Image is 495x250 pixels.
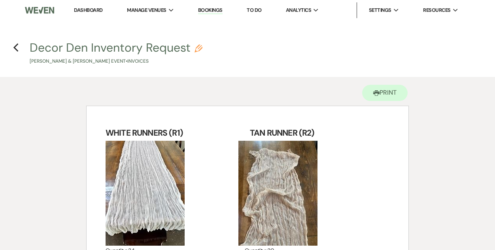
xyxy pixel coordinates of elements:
button: Print [362,85,408,101]
span: Resources [423,6,450,14]
img: IMG_5759.jpg [238,141,317,246]
a: To Do [247,7,261,13]
span: Settings [369,6,391,14]
strong: WHITE RUNNERS (R1) [106,127,183,138]
strong: TAN RUNNER (R2) [250,127,314,138]
span: Manage Venues [127,6,166,14]
p: [PERSON_NAME] & [PERSON_NAME] Event • Invoices [30,58,202,65]
img: Weven Logo [25,2,54,19]
span: Analytics [286,6,311,14]
button: Decor Den Inventory Request[PERSON_NAME] & [PERSON_NAME] Event•Invoices [30,42,202,65]
img: 0E27E6B9-49C1-4B0A-9208-4AC273D2848D.jpeg [106,141,185,246]
a: Dashboard [74,7,102,13]
a: Bookings [198,7,223,14]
